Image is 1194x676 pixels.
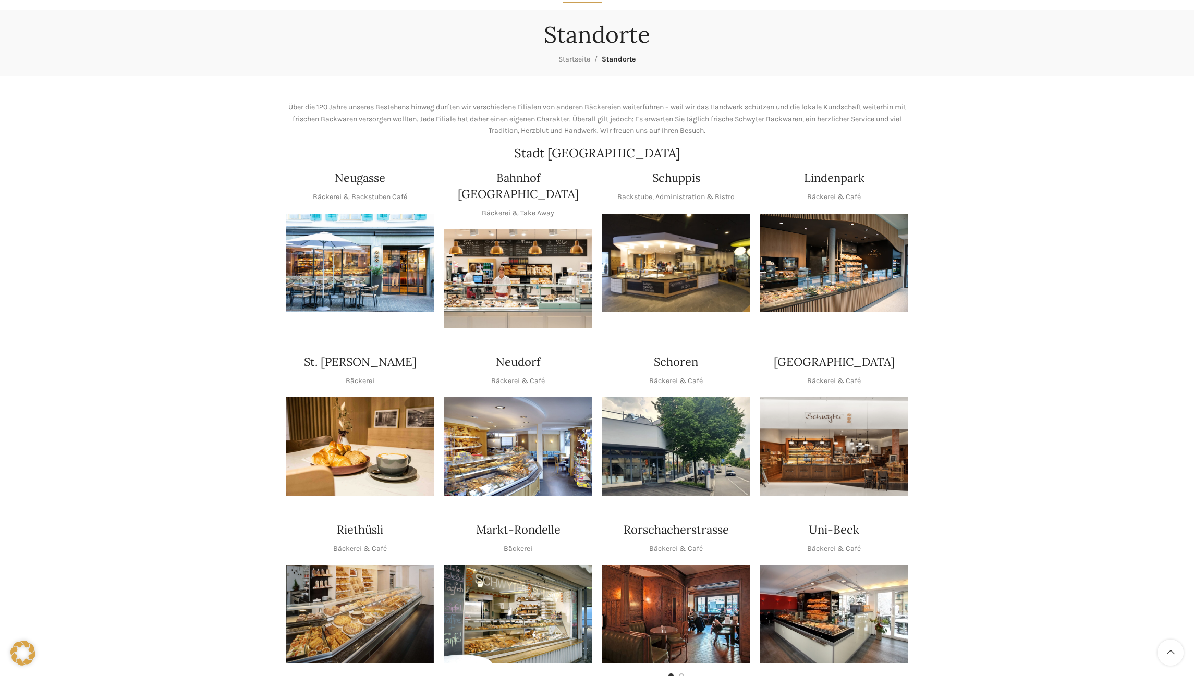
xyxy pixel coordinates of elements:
[602,565,750,663] img: Rorschacherstrasse
[286,565,434,663] img: Riethüsli-2
[760,397,908,496] div: 1 / 1
[654,354,698,370] h4: Schoren
[476,522,561,538] h4: Markt-Rondelle
[804,170,864,186] h4: Lindenpark
[624,522,729,538] h4: Rorschacherstrasse
[649,375,703,387] p: Bäckerei & Café
[444,397,592,496] img: Neudorf_1
[602,55,636,64] span: Standorte
[504,543,532,555] p: Bäckerei
[602,397,750,496] img: 0842cc03-b884-43c1-a0c9-0889ef9087d6 copy
[482,207,554,219] p: Bäckerei & Take Away
[774,354,895,370] h4: [GEOGRAPHIC_DATA]
[558,55,590,64] a: Startseite
[760,397,908,496] img: Schwyter-1800x900
[286,214,434,312] img: Neugasse
[760,214,908,312] img: 017-e1571925257345
[809,522,859,538] h4: Uni-Beck
[444,565,592,663] img: Rondelle_1
[444,397,592,496] div: 1 / 1
[602,214,750,312] img: 150130-Schwyter-013
[649,543,703,555] p: Bäckerei & Café
[335,170,385,186] h4: Neugasse
[286,397,434,496] img: schwyter-23
[444,229,592,328] div: 1 / 1
[807,191,861,203] p: Bäckerei & Café
[337,522,383,538] h4: Riethüsli
[760,214,908,312] div: 1 / 1
[602,214,750,312] div: 1 / 1
[333,543,387,555] p: Bäckerei & Café
[491,375,545,387] p: Bäckerei & Café
[444,229,592,328] img: Bahnhof St. Gallen
[807,375,861,387] p: Bäckerei & Café
[760,565,908,663] img: rechts_09-1
[617,191,735,203] p: Backstube, Administration & Bistro
[652,170,700,186] h4: Schuppis
[544,21,650,48] h1: Standorte
[286,565,434,663] div: 1 / 1
[760,565,908,663] div: 1 / 1
[286,102,908,137] p: Über die 120 Jahre unseres Bestehens hinweg durften wir verschiedene Filialen von anderen Bäckere...
[496,354,540,370] h4: Neudorf
[286,214,434,312] div: 1 / 1
[602,565,750,663] div: 1 / 2
[346,375,374,387] p: Bäckerei
[444,565,592,663] div: 1 / 1
[1158,640,1184,666] a: Scroll to top button
[602,397,750,496] div: 1 / 1
[304,354,417,370] h4: St. [PERSON_NAME]
[313,191,407,203] p: Bäckerei & Backstuben Café
[807,543,861,555] p: Bäckerei & Café
[286,397,434,496] div: 1 / 1
[444,170,592,202] h4: Bahnhof [GEOGRAPHIC_DATA]
[286,147,908,159] h2: Stadt [GEOGRAPHIC_DATA]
